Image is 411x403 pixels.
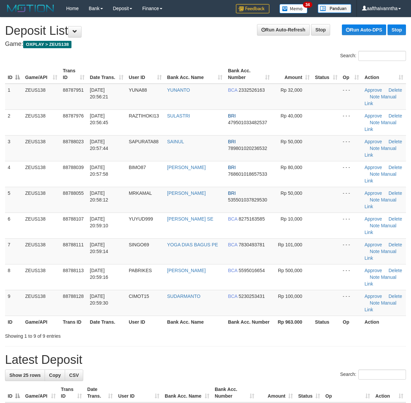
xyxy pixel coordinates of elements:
[49,373,61,378] span: Copy
[370,249,380,254] a: Note
[129,294,149,299] span: CIMOT15
[373,383,406,402] th: Action: activate to sort column ascending
[303,2,312,8] span: 34
[63,87,84,93] span: 88787951
[358,370,406,380] input: Search:
[22,84,60,110] td: ZEUS138
[364,216,382,222] a: Approve
[5,135,22,161] td: 3
[225,316,272,328] th: Bank Acc. Number
[5,3,56,13] img: MOTION_logo.png
[340,213,362,238] td: - - -
[164,65,225,84] th: Bank Acc. Name: activate to sort column ascending
[280,87,302,93] span: Rp 32,000
[5,161,22,187] td: 4
[296,383,323,402] th: Status: activate to sort column ascending
[364,87,382,93] a: Approve
[228,165,236,170] span: BRI
[362,316,406,328] th: Action
[87,316,126,328] th: Date Trans.
[280,190,302,196] span: Rp 50,000
[167,294,200,299] a: SUDARMANTO
[389,190,402,196] a: Delete
[228,190,236,196] span: BRI
[358,51,406,61] input: Search:
[5,330,166,339] div: Showing 1 to 9 of 9 entries
[164,316,225,328] th: Bank Acc. Name
[167,268,206,273] a: [PERSON_NAME]
[364,139,382,144] a: Approve
[257,383,295,402] th: Amount: activate to sort column ascending
[239,294,265,299] span: Copy 5230253431 to clipboard
[129,216,153,222] span: YUYUD999
[389,113,402,118] a: Delete
[280,139,302,144] span: Rp 50,000
[364,300,396,312] a: Manual Link
[239,87,265,93] span: Copy 2332526163 to clipboard
[364,249,396,261] a: Manual Link
[5,316,22,328] th: ID
[364,171,396,183] a: Manual Link
[90,165,108,177] span: [DATE] 20:57:58
[340,84,362,110] td: - - -
[63,139,84,144] span: 88788023
[370,197,380,203] a: Note
[362,65,406,84] th: Action: activate to sort column ascending
[312,316,340,328] th: Status
[63,242,84,247] span: 88788111
[22,316,60,328] th: Game/API
[5,370,45,381] a: Show 25 rows
[22,238,60,264] td: ZEUS138
[212,383,257,402] th: Bank Acc. Number: activate to sort column ascending
[311,24,330,35] a: Stop
[228,294,237,299] span: BCA
[90,113,108,125] span: [DATE] 20:56:45
[63,113,84,118] span: 88787976
[5,24,406,37] h1: Deposit List
[167,165,206,170] a: [PERSON_NAME]
[364,165,382,170] a: Approve
[389,139,402,144] a: Delete
[167,190,206,196] a: [PERSON_NAME]
[5,213,22,238] td: 6
[22,290,60,316] td: ZEUS138
[280,216,302,222] span: Rp 10,000
[389,268,402,273] a: Delete
[370,146,380,151] a: Note
[228,197,267,203] span: Copy 535501037829530 to clipboard
[272,316,312,328] th: Rp 963.000
[340,264,362,290] td: - - -
[90,87,108,99] span: [DATE] 20:56:21
[5,353,406,367] h1: Latest Deposit
[340,370,406,380] label: Search:
[280,165,302,170] span: Rp 80,000
[90,216,108,228] span: [DATE] 20:59:10
[162,383,212,402] th: Bank Acc. Name: activate to sort column ascending
[228,146,267,151] span: Copy 789801020236532 to clipboard
[389,294,402,299] a: Delete
[340,135,362,161] td: - - -
[63,190,84,196] span: 88788055
[126,316,164,328] th: User ID
[272,65,312,84] th: Amount: activate to sort column ascending
[5,383,22,402] th: ID: activate to sort column descending
[370,94,380,99] a: Note
[90,190,108,203] span: [DATE] 20:58:12
[342,24,386,35] a: Run Auto-DPS
[228,171,267,177] span: Copy 768601018657533 to clipboard
[364,294,382,299] a: Approve
[370,171,380,177] a: Note
[115,383,162,402] th: User ID: activate to sort column ascending
[23,41,71,48] span: OXPLAY > ZEUS138
[22,135,60,161] td: ZEUS138
[90,242,108,254] span: [DATE] 20:59:14
[63,294,84,299] span: 88788128
[370,223,380,228] a: Note
[364,223,396,235] a: Manual Link
[228,113,236,118] span: BRI
[364,190,382,196] a: Approve
[167,113,190,118] a: SULASTRI
[388,24,406,35] a: Stop
[129,190,152,196] span: MRKAMAL
[389,242,402,247] a: Delete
